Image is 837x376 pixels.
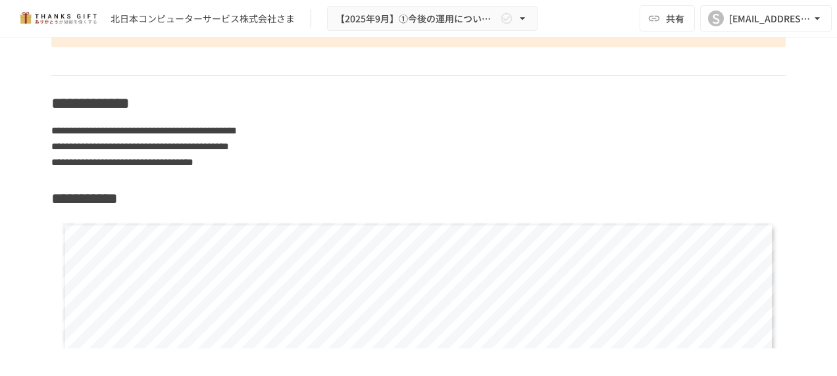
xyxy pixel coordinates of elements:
span: 共有 [666,11,684,26]
button: 【2025年9月】①今後の運用についてのご案内/THANKS GIFTキックオフMTG [327,6,538,32]
div: 北日本コンピューターサービス株式会社さま [111,12,295,26]
span: 【2025年9月】①今後の運用についてのご案内/THANKS GIFTキックオフMTG [336,11,497,27]
div: S [708,11,724,26]
img: mMP1OxWUAhQbsRWCurg7vIHe5HqDpP7qZo7fRoNLXQh [16,8,100,29]
div: [EMAIL_ADDRESS][DOMAIN_NAME] [729,11,811,27]
button: 共有 [640,5,695,32]
button: S[EMAIL_ADDRESS][DOMAIN_NAME] [700,5,832,32]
